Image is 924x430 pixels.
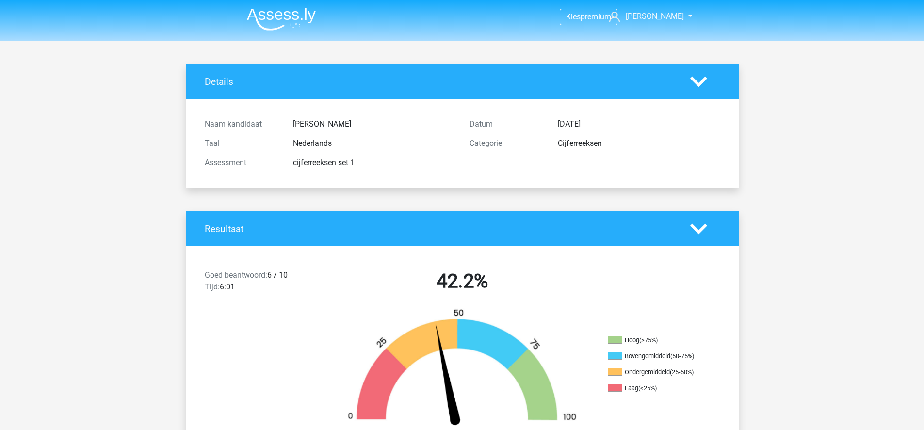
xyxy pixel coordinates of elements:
[205,223,676,235] h4: Resultaat
[337,270,587,293] h2: 42.2%
[197,270,330,297] div: 6 / 10 6:01
[205,282,220,291] span: Tijd:
[462,118,551,130] div: Datum
[608,336,705,345] li: Hoog
[205,271,267,280] span: Goed beantwoord:
[205,76,676,87] h4: Details
[247,8,316,31] img: Assessly
[670,368,694,376] div: (25-50%)
[286,138,462,149] div: Nederlands
[551,118,727,130] div: [DATE]
[581,12,611,21] span: premium
[626,12,684,21] span: [PERSON_NAME]
[605,11,685,22] a: [PERSON_NAME]
[670,352,694,360] div: (50-75%)
[608,384,705,393] li: Laag
[608,368,705,377] li: Ondergemiddeld
[639,336,658,344] div: (>75%)
[462,138,551,149] div: Categorie
[608,352,705,361] li: Bovengemiddeld
[566,12,581,21] span: Kies
[197,138,286,149] div: Taal
[286,157,462,169] div: cijferreeksen set 1
[638,384,657,392] div: (<25%)
[551,138,727,149] div: Cijferreeksen
[286,118,462,130] div: [PERSON_NAME]
[197,157,286,169] div: Assessment
[331,308,593,430] img: 42.b7149a039e20.png
[197,118,286,130] div: Naam kandidaat
[560,10,617,23] a: Kiespremium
